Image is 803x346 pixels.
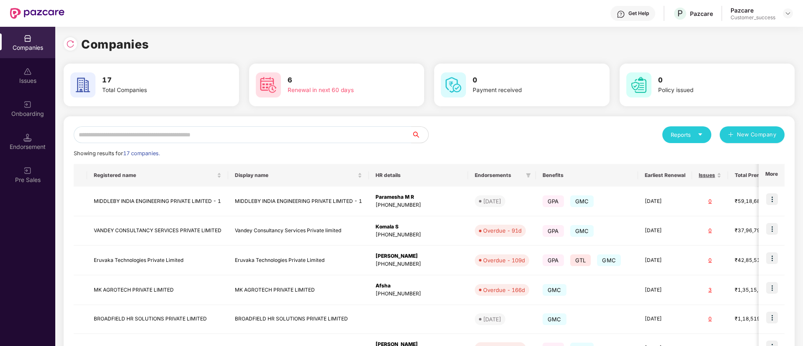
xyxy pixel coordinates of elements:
td: BROADFIELD HR SOLUTIONS PRIVATE LIMITED [87,305,228,334]
span: filter [526,173,531,178]
span: GPA [543,225,564,237]
div: Policy issued [658,86,764,95]
td: VANDEY CONSULTANCY SERVICES PRIVATE LIMITED [87,216,228,246]
div: ₹37,96,798.68 [735,227,777,235]
span: New Company [737,131,777,139]
th: Registered name [87,164,228,187]
div: ₹1,35,15,875.76 [735,286,777,294]
img: icon [766,282,778,294]
th: Benefits [536,164,638,187]
img: svg+xml;base64,PHN2ZyBpZD0iQ29tcGFuaWVzIiB4bWxucz0iaHR0cDovL3d3dy53My5vcmcvMjAwMC9zdmciIHdpZHRoPS... [23,34,32,43]
img: icon [766,223,778,235]
span: GMC [543,313,566,325]
span: Total Premium [735,172,770,179]
td: Eruvaka Technologies Private Limited [87,246,228,275]
span: Registered name [94,172,215,179]
span: GMC [597,254,621,266]
img: svg+xml;base64,PHN2ZyBpZD0iSXNzdWVzX2Rpc2FibGVkIiB4bWxucz0iaHR0cDovL3d3dy53My5vcmcvMjAwMC9zdmciIH... [23,67,32,76]
div: 0 [699,227,721,235]
div: Komala S [376,223,461,231]
img: svg+xml;base64,PHN2ZyBpZD0iRHJvcGRvd24tMzJ4MzIiIHhtbG5zPSJodHRwOi8vd3d3LnczLm9yZy8yMDAwL3N2ZyIgd2... [785,10,791,17]
img: svg+xml;base64,PHN2ZyB4bWxucz0iaHR0cDovL3d3dy53My5vcmcvMjAwMC9zdmciIHdpZHRoPSI2MCIgaGVpZ2h0PSI2MC... [441,72,466,97]
span: GMC [570,225,594,237]
div: Reports [671,131,703,139]
h3: 6 [288,75,393,86]
img: icon [766,252,778,264]
td: MK AGROTECH PRIVATE LIMITED [87,275,228,305]
td: [DATE] [638,246,692,275]
span: caret-down [697,132,703,137]
span: GMC [543,284,566,296]
div: Get Help [628,10,649,17]
th: Total Premium [728,164,783,187]
td: [DATE] [638,305,692,334]
div: [PHONE_NUMBER] [376,231,461,239]
img: icon [766,193,778,205]
div: 0 [699,256,721,264]
th: More [759,164,785,187]
div: [PERSON_NAME] [376,252,461,260]
div: ₹1,18,519.2 [735,315,777,323]
th: Earliest Renewal [638,164,692,187]
td: [DATE] [638,216,692,246]
div: [DATE] [483,315,501,323]
td: [DATE] [638,187,692,216]
td: MIDDLEBY INDIA ENGINEERING PRIVATE LIMITED - 1 [228,187,369,216]
div: Paramesha M R [376,193,461,201]
div: ₹42,85,519.76 [735,256,777,264]
div: [PHONE_NUMBER] [376,201,461,209]
span: P [677,8,683,18]
img: svg+xml;base64,PHN2ZyBpZD0iUmVsb2FkLTMyeDMyIiB4bWxucz0iaHR0cDovL3d3dy53My5vcmcvMjAwMC9zdmciIHdpZH... [66,40,75,48]
h1: Companies [81,35,149,54]
span: Endorsements [475,172,522,179]
h3: 0 [658,75,764,86]
div: 0 [699,315,721,323]
span: Issues [699,172,715,179]
span: Display name [235,172,356,179]
img: svg+xml;base64,PHN2ZyB3aWR0aD0iMTQuNSIgaGVpZ2h0PSIxNC41IiB2aWV3Qm94PSIwIDAgMTYgMTYiIGZpbGw9Im5vbm... [23,133,32,142]
div: 3 [699,286,721,294]
h3: 17 [102,75,208,86]
div: Pazcare [690,10,713,18]
button: search [411,126,429,143]
span: plus [728,132,734,138]
img: svg+xml;base64,PHN2ZyB4bWxucz0iaHR0cDovL3d3dy53My5vcmcvMjAwMC9zdmciIHdpZHRoPSI2MCIgaGVpZ2h0PSI2MC... [256,72,281,97]
div: Renewal in next 60 days [288,86,393,95]
div: Customer_success [731,14,775,21]
div: Total Companies [102,86,208,95]
th: Display name [228,164,369,187]
td: BROADFIELD HR SOLUTIONS PRIVATE LIMITED [228,305,369,334]
img: New Pazcare Logo [10,8,64,19]
img: svg+xml;base64,PHN2ZyBpZD0iSGVscC0zMngzMiIgeG1sbnM9Imh0dHA6Ly93d3cudzMub3JnLzIwMDAvc3ZnIiB3aWR0aD... [617,10,625,18]
img: svg+xml;base64,PHN2ZyB4bWxucz0iaHR0cDovL3d3dy53My5vcmcvMjAwMC9zdmciIHdpZHRoPSI2MCIgaGVpZ2h0PSI2MC... [626,72,651,97]
img: icon [766,312,778,323]
span: GMC [570,195,594,207]
div: [PHONE_NUMBER] [376,290,461,298]
th: Issues [692,164,728,187]
div: Overdue - 166d [483,286,525,294]
span: Showing results for [74,150,160,156]
td: Eruvaka Technologies Private Limited [228,246,369,275]
button: plusNew Company [720,126,785,143]
div: Pazcare [731,6,775,14]
td: [DATE] [638,275,692,305]
h3: 0 [473,75,578,86]
td: MIDDLEBY INDIA ENGINEERING PRIVATE LIMITED - 1 [87,187,228,216]
span: 17 companies. [123,150,160,156]
img: svg+xml;base64,PHN2ZyB3aWR0aD0iMjAiIGhlaWdodD0iMjAiIHZpZXdCb3g9IjAgMCAyMCAyMCIgZmlsbD0ibm9uZSIgeG... [23,100,32,109]
td: Vandey Consultancy Services Private limited [228,216,369,246]
img: svg+xml;base64,PHN2ZyB4bWxucz0iaHR0cDovL3d3dy53My5vcmcvMjAwMC9zdmciIHdpZHRoPSI2MCIgaGVpZ2h0PSI2MC... [70,72,95,97]
span: search [411,131,428,138]
div: Overdue - 91d [483,226,522,235]
span: filter [524,170,533,180]
td: MK AGROTECH PRIVATE LIMITED [228,275,369,305]
div: Overdue - 109d [483,256,525,264]
th: HR details [369,164,468,187]
span: GTL [570,254,591,266]
div: Payment received [473,86,578,95]
div: ₹59,18,680.58 [735,197,777,205]
div: [DATE] [483,197,501,205]
span: GPA [543,195,564,207]
div: Afsha [376,282,461,290]
div: [PHONE_NUMBER] [376,260,461,268]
